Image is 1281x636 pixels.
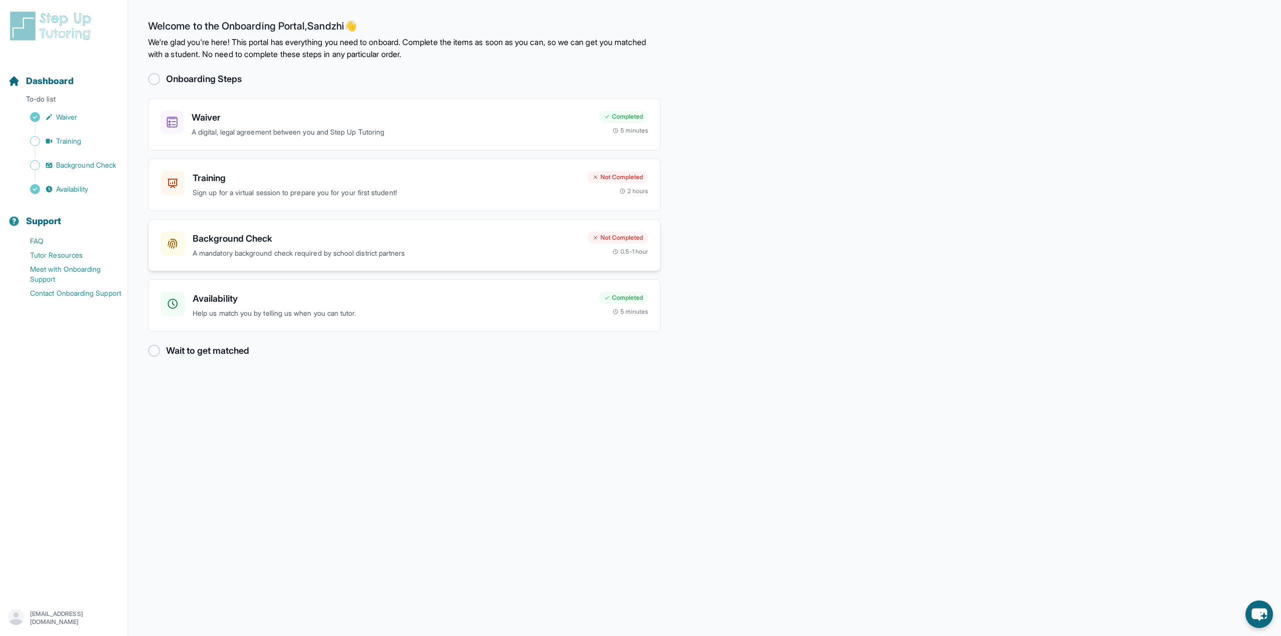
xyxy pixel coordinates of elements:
div: 0.5-1 hour [612,248,648,256]
a: Background CheckA mandatory background check required by school district partnersNot Completed0.5... [148,219,661,272]
h2: Welcome to the Onboarding Portal, Sandzhi 👋 [148,20,661,36]
p: To-do list [4,94,124,108]
img: logo [8,10,97,42]
a: Background Check [8,158,128,172]
div: 2 hours [619,187,649,195]
p: A mandatory background check required by school district partners [193,248,579,259]
div: Not Completed [587,232,648,244]
a: Meet with Onboarding Support [8,262,128,286]
a: Tutor Resources [8,248,128,262]
div: 5 minutes [612,127,648,135]
span: Support [26,214,62,228]
span: Availability [56,184,88,194]
div: 5 minutes [612,308,648,316]
a: FAQ [8,234,128,248]
h2: Wait to get matched [166,344,249,358]
div: Completed [599,292,648,304]
a: Contact Onboarding Support [8,286,128,300]
a: Training [8,134,128,148]
p: Help us match you by telling us when you can tutor. [193,308,591,319]
p: We're glad you're here! This portal has everything you need to onboard. Complete the items as soo... [148,36,661,60]
p: A digital, legal agreement between you and Step Up Tutoring [192,127,591,138]
span: Training [56,136,82,146]
p: Sign up for a virtual session to prepare you for your first student! [193,187,579,199]
a: Availability [8,182,128,196]
h2: Onboarding Steps [166,72,242,86]
span: Background Check [56,160,116,170]
div: Not Completed [587,171,648,183]
a: Dashboard [8,74,74,88]
span: Dashboard [26,74,74,88]
span: Waiver [56,112,77,122]
h3: Waiver [192,111,591,125]
button: Support [4,198,124,232]
button: Dashboard [4,58,124,92]
h3: Training [193,171,579,185]
p: [EMAIL_ADDRESS][DOMAIN_NAME] [30,610,120,626]
div: Completed [599,111,648,123]
a: TrainingSign up for a virtual session to prepare you for your first student!Not Completed2 hours [148,159,661,211]
h3: Availability [193,292,591,306]
h3: Background Check [193,232,579,246]
a: WaiverA digital, legal agreement between you and Step Up TutoringCompleted5 minutes [148,98,661,151]
button: chat-button [1245,600,1273,628]
a: AvailabilityHelp us match you by telling us when you can tutor.Completed5 minutes [148,279,661,332]
button: [EMAIL_ADDRESS][DOMAIN_NAME] [8,609,120,627]
a: Waiver [8,110,128,124]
